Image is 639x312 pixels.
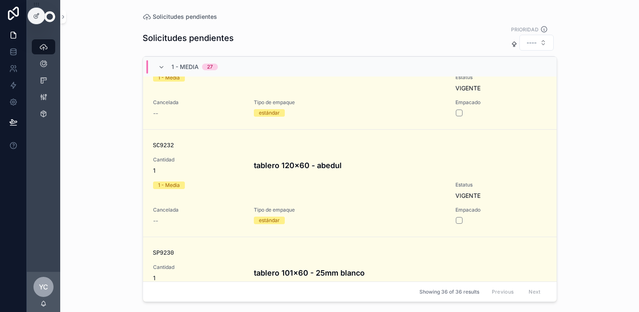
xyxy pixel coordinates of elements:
span: Estatus [455,74,546,81]
span: YC [39,282,48,292]
span: Cantidad [153,156,244,163]
span: VIGENTE [455,192,481,199]
span: VIGENTE [455,84,481,92]
div: 1 - Media [158,74,180,82]
span: -- [153,109,158,118]
span: Tipo de empaque [254,99,446,106]
span: Solicitudes pendientes [153,13,217,21]
span: Tipo de empaque [254,207,446,213]
span: Cantidad [153,264,244,271]
h4: tablero 120x60 - abedul [254,160,547,171]
div: 27 [207,64,213,70]
div: SP9230 [153,249,547,257]
span: Cancelada [153,207,244,213]
span: 1 [153,166,244,175]
button: Select Button [519,35,554,51]
span: -- [153,217,158,225]
span: Estatus [455,182,546,188]
a: Solicitudes pendientes [143,13,217,21]
div: 1 - Media [158,182,180,189]
span: ---- [527,38,537,47]
span: Empacado [455,207,546,213]
label: PRIORIDAD [511,26,539,33]
span: 1 [153,274,244,282]
span: Cancelada [153,99,244,106]
div: scrollable content [27,33,60,132]
span: Showing 36 of 36 results [419,289,479,295]
div: SC9232 [153,141,547,150]
span: 1 - Media [171,63,199,71]
h4: tablero 101x60 - 25mm blanco [254,267,547,279]
span: Empacado [455,99,546,106]
h1: Solicitudes pendientes [143,32,234,44]
div: estándar [259,109,280,117]
div: estándar [259,217,280,224]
